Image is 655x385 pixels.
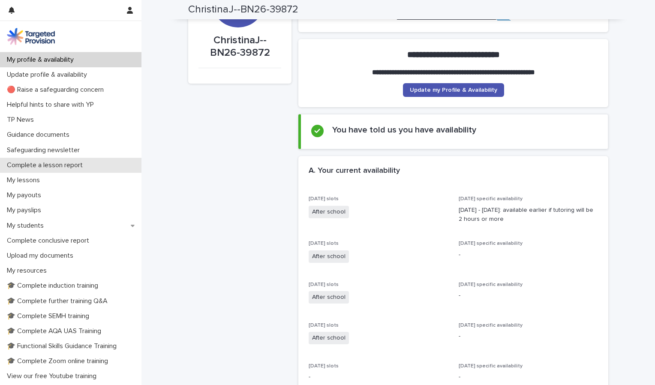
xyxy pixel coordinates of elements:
[3,86,111,94] p: 🔴 Raise a safeguarding concern
[3,297,114,305] p: 🎓 Complete further training Q&A
[3,372,103,380] p: View our free Youtube training
[3,327,108,335] p: 🎓 Complete AQA UAS Training
[3,312,96,320] p: 🎓 Complete SEMH training
[3,146,87,154] p: Safeguarding newsletter
[459,250,598,259] p: -
[459,332,598,341] p: -
[309,166,400,176] h2: A. Your current availability
[309,250,349,263] span: After school
[309,291,349,304] span: After school
[309,241,339,246] span: [DATE] slots
[3,267,54,275] p: My resources
[188,3,298,16] h2: ChristinaJ--BN26-39872
[3,222,51,230] p: My students
[3,176,47,184] p: My lessons
[309,196,339,202] span: [DATE] slots
[459,291,598,300] p: -
[7,28,55,45] img: M5nRWzHhSzIhMunXDL62
[3,131,76,139] p: Guidance documents
[3,282,105,290] p: 🎓 Complete induction training
[459,282,523,287] span: [DATE] specific availability
[198,34,281,59] p: ChristinaJ--BN26-39872
[459,196,523,202] span: [DATE] specific availability
[3,206,48,214] p: My payslips
[3,161,90,169] p: Complete a lesson report
[3,252,80,260] p: Upload my documents
[3,342,123,350] p: 🎓 Functional Skills Guidance Training
[459,323,523,328] span: [DATE] specific availability
[309,323,339,328] span: [DATE] slots
[309,364,339,369] span: [DATE] slots
[309,332,349,344] span: After school
[459,206,598,224] p: [DATE] - [DATE]: available earlier if tutoring will be 2 hours or more
[3,56,81,64] p: My profile & availability
[459,373,598,382] p: -
[332,125,476,135] h2: You have told us you have availability
[3,116,41,124] p: TP News
[459,241,523,246] span: [DATE] specific availability
[3,237,96,245] p: Complete conclusive report
[459,364,523,369] span: [DATE] specific availability
[309,282,339,287] span: [DATE] slots
[309,206,349,218] span: After school
[403,83,504,97] a: Update my Profile & Availability
[3,191,48,199] p: My payouts
[3,71,94,79] p: Update profile & availability
[309,373,448,382] p: -
[3,357,115,365] p: 🎓 Complete Zoom online training
[3,101,101,109] p: Helpful hints to share with YP
[410,87,497,93] span: Update my Profile & Availability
